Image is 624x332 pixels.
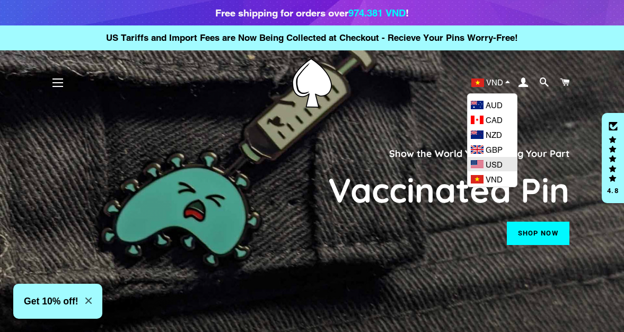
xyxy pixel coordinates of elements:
div: 4.8 [607,187,619,194]
span: GBP [486,145,503,154]
span: 974.381 VND [348,7,406,19]
span: AUD [486,101,503,110]
p: Show the World You're Doing Your Part [55,146,569,161]
span: NZD [486,130,502,139]
a: Shop now [507,222,569,245]
div: Click to open Judge.me floating reviews tab [602,113,624,203]
span: VND [486,175,503,184]
span: CAD [486,116,503,125]
span: VND [486,78,503,86]
span: USD [486,160,503,169]
div: Free shipping for orders over ! [215,5,409,20]
img: Pin-Ace [292,58,332,108]
h2: Vaccinated Pin [55,169,569,211]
